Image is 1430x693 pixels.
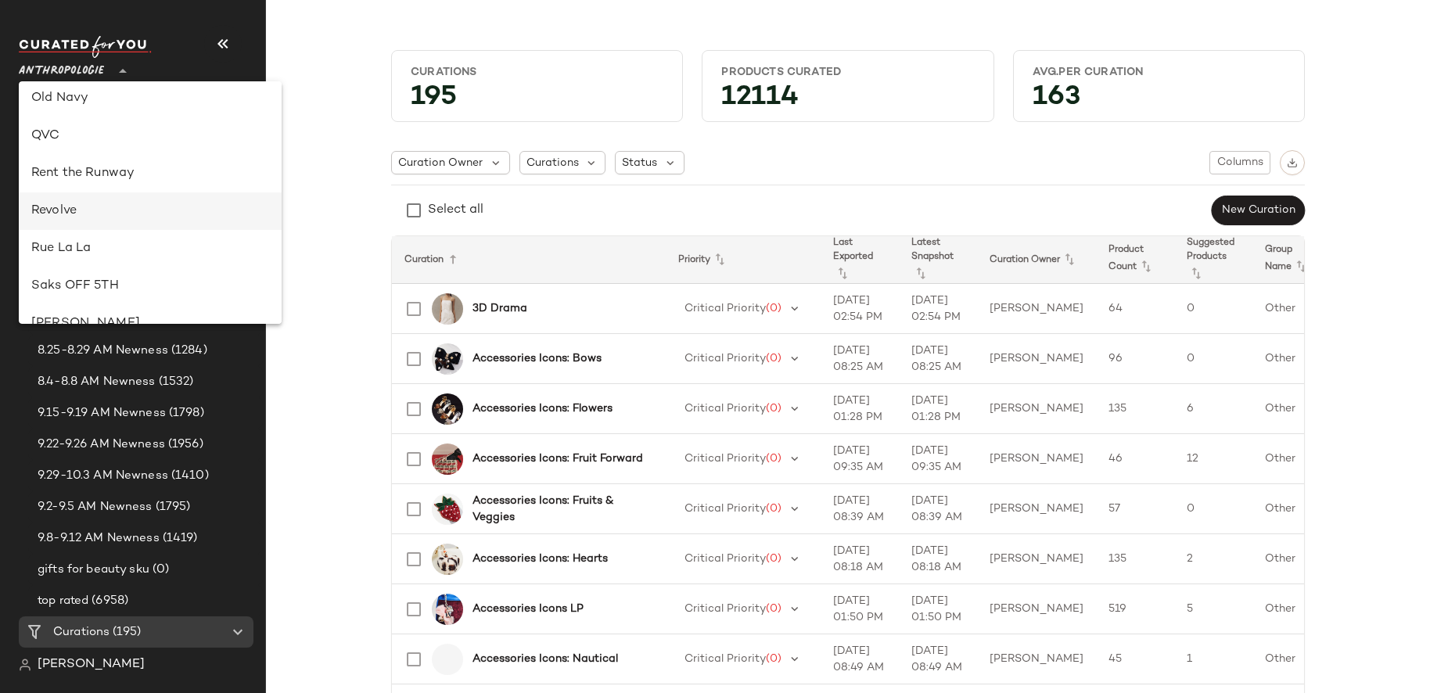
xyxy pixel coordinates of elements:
[31,277,269,296] div: Saks OFF 5TH
[684,653,766,665] span: Critical Priority
[899,434,977,484] td: [DATE] 09:35 AM
[1252,334,1331,384] td: Other
[821,434,899,484] td: [DATE] 09:35 AM
[666,236,821,284] th: Priority
[684,403,766,415] span: Critical Priority
[1174,584,1252,634] td: 5
[31,239,269,258] div: Rue La La
[821,484,899,534] td: [DATE] 08:39 AM
[821,284,899,334] td: [DATE] 02:54 PM
[766,453,781,465] span: (0)
[1096,334,1174,384] td: 96
[1252,634,1331,684] td: Other
[684,353,766,364] span: Critical Priority
[38,404,166,422] span: 9.15-9.19 AM Newness
[432,293,463,325] img: 100777614_010_b
[899,484,977,534] td: [DATE] 08:39 AM
[1096,434,1174,484] td: 46
[168,467,209,485] span: (1410)
[165,436,203,454] span: (1956)
[38,436,165,454] span: 9.22-9.26 AM Newness
[821,634,899,684] td: [DATE] 08:49 AM
[53,623,110,641] span: Curations
[472,601,584,617] b: Accessories Icons LP
[1174,434,1252,484] td: 12
[1174,334,1252,384] td: 0
[821,534,899,584] td: [DATE] 08:18 AM
[1096,236,1174,284] th: Product Count
[38,561,149,579] span: gifts for beauty sku
[472,451,643,467] b: Accessories Icons: Fruit Forward
[38,592,88,610] span: top rated
[899,634,977,684] td: [DATE] 08:49 AM
[766,503,781,515] span: (0)
[432,594,463,625] img: 104835582_066_b
[472,551,608,567] b: Accessories Icons: Hearts
[472,493,647,526] b: Accessories Icons: Fruits & Veggies
[684,603,766,615] span: Critical Priority
[1174,634,1252,684] td: 1
[766,553,781,565] span: (0)
[821,236,899,284] th: Last Exported
[110,623,141,641] span: (195)
[166,404,204,422] span: (1798)
[766,353,781,364] span: (0)
[31,164,269,183] div: Rent the Runway
[766,303,781,314] span: (0)
[684,553,766,565] span: Critical Priority
[38,530,160,548] span: 9.8-9.12 AM Newness
[684,453,766,465] span: Critical Priority
[31,202,269,221] div: Revolve
[977,334,1096,384] td: [PERSON_NAME]
[977,634,1096,684] td: [PERSON_NAME]
[766,653,781,665] span: (0)
[899,384,977,434] td: [DATE] 01:28 PM
[1252,236,1331,284] th: Group Name
[977,384,1096,434] td: [PERSON_NAME]
[156,373,194,391] span: (1532)
[622,155,657,171] span: Status
[1174,284,1252,334] td: 0
[19,53,104,81] span: Anthropologie
[168,342,207,360] span: (1284)
[1096,284,1174,334] td: 64
[1287,157,1298,168] img: svg%3e
[1096,634,1174,684] td: 45
[472,300,527,317] b: 3D Drama
[149,561,169,579] span: (0)
[428,201,483,220] div: Select all
[1252,534,1331,584] td: Other
[1252,434,1331,484] td: Other
[432,393,463,425] img: 102913290_007_b14
[432,544,463,575] img: 104449954_015_b
[19,36,152,58] img: cfy_white_logo.C9jOOHJF.svg
[153,498,191,516] span: (1795)
[1212,196,1305,225] button: New Curation
[977,534,1096,584] td: [PERSON_NAME]
[684,303,766,314] span: Critical Priority
[31,127,269,145] div: QVC
[472,651,618,667] b: Accessories Icons: Nautical
[1020,86,1298,115] div: 163
[684,503,766,515] span: Critical Priority
[977,236,1096,284] th: Curation Owner
[899,584,977,634] td: [DATE] 01:50 PM
[1096,534,1174,584] td: 135
[766,403,781,415] span: (0)
[1252,484,1331,534] td: Other
[398,86,676,115] div: 195
[392,236,666,284] th: Curation
[977,434,1096,484] td: [PERSON_NAME]
[432,494,463,525] img: 104969670_262_b
[38,467,168,485] span: 9.29-10.3 AM Newness
[1252,584,1331,634] td: Other
[1096,584,1174,634] td: 519
[977,484,1096,534] td: [PERSON_NAME]
[398,155,483,171] span: Curation Owner
[31,314,269,333] div: [PERSON_NAME]
[977,584,1096,634] td: [PERSON_NAME]
[1252,384,1331,434] td: Other
[88,592,128,610] span: (6958)
[1174,236,1252,284] th: Suggested Products
[1174,484,1252,534] td: 0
